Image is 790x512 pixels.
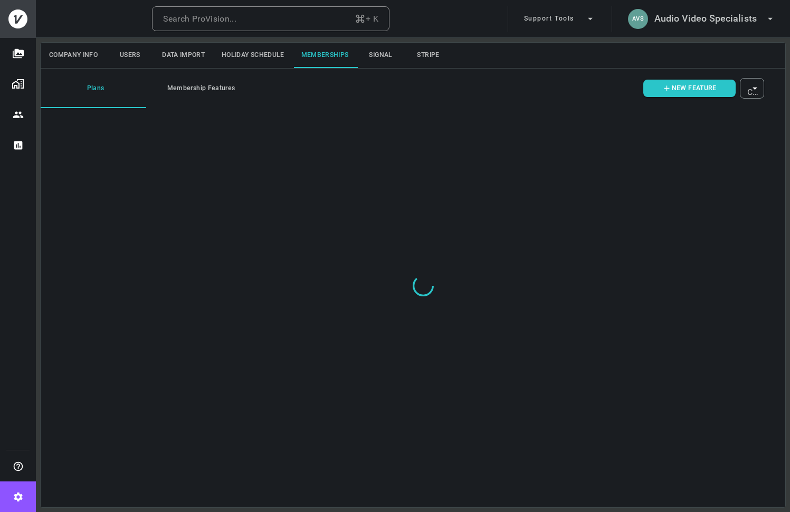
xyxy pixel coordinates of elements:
[520,6,600,32] button: Support Tools
[355,12,378,26] div: + K
[12,78,24,90] img: Organizations page icon
[213,43,293,68] button: Holiday Schedule
[405,43,452,68] button: Stripe
[146,69,252,108] button: Membership Features
[106,43,154,68] button: Users
[154,43,213,68] button: Data Import
[624,6,780,32] button: AVSAudio Video Specialists
[293,43,357,68] button: Memberships
[654,11,757,26] h6: Audio Video Specialists
[163,12,236,26] div: Search ProVision...
[41,43,106,68] button: Company Info
[41,69,146,108] button: Plans
[152,6,389,32] button: Search ProVision...+ K
[357,43,405,68] button: Signal
[643,80,736,97] button: NEW FEATURE
[628,9,648,29] div: AVS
